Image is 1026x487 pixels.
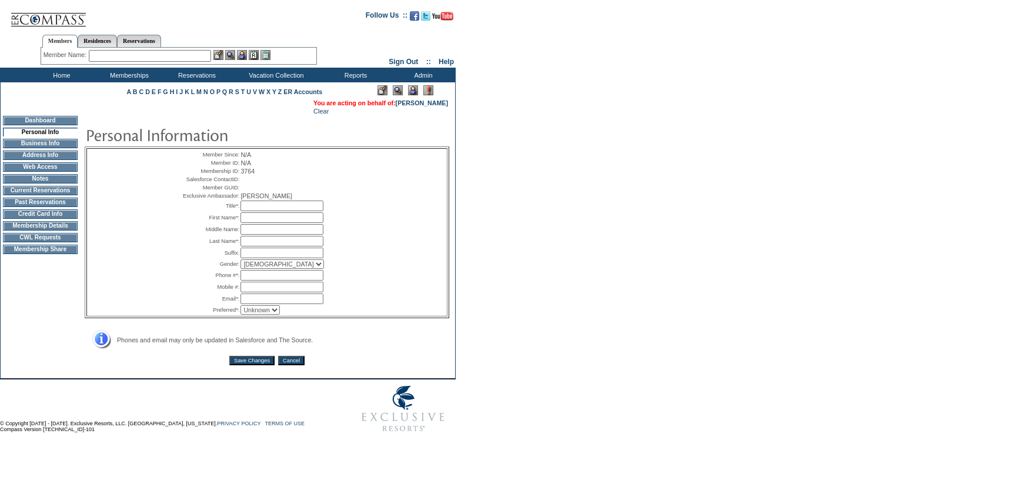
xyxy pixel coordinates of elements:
[117,35,161,47] a: Reservations
[421,11,430,21] img: Follow us on Twitter
[313,108,329,115] a: Clear
[240,168,255,175] span: 3764
[3,174,78,184] td: Notes
[410,11,419,21] img: Become our fan on Facebook
[222,88,227,95] a: Q
[241,88,245,95] a: T
[229,356,275,365] input: Save Changes
[3,221,78,231] td: Membership Details
[3,139,78,148] td: Business Info
[180,293,239,304] td: Email*:
[320,68,388,82] td: Reports
[439,58,454,66] a: Help
[10,3,86,27] img: Compass Home
[180,168,239,175] td: Membership ID:
[133,88,138,95] a: B
[180,212,239,223] td: First Name*:
[180,248,239,258] td: Suffix:
[237,50,247,60] img: Impersonate
[203,88,208,95] a: N
[217,421,260,426] a: PRIVACY POLICY
[229,68,320,82] td: Vacation Collection
[278,356,305,365] input: Cancel
[180,192,239,199] td: Exclusive Ambassador:
[377,85,387,95] img: Edit Mode
[191,88,195,95] a: L
[152,88,156,95] a: E
[42,35,78,48] a: Members
[3,233,78,242] td: CWL Requests
[278,88,282,95] a: Z
[180,305,239,315] td: Preferred*:
[180,224,239,235] td: Middle Name:
[3,198,78,207] td: Past Reservations
[185,88,189,95] a: K
[389,58,418,66] a: Sign Out
[366,10,407,24] td: Follow Us ::
[283,88,322,95] a: ER Accounts
[3,245,78,254] td: Membership Share
[246,88,251,95] a: U
[432,12,453,21] img: Subscribe to our YouTube Channel
[158,88,162,95] a: F
[213,50,223,60] img: b_edit.gif
[240,159,251,166] span: N/A
[229,88,233,95] a: R
[3,162,78,172] td: Web Access
[180,176,239,183] td: Salesforce ContactID:
[225,50,235,60] img: View
[272,88,276,95] a: Y
[163,88,168,95] a: G
[176,88,178,95] a: I
[421,15,430,22] a: Follow us on Twitter
[170,88,175,95] a: H
[393,85,403,95] img: View Mode
[426,58,431,66] span: ::
[432,15,453,22] a: Subscribe to our YouTube Channel
[210,88,215,95] a: O
[3,151,78,160] td: Address Info
[423,85,433,95] img: Log Concern/Member Elevation
[180,236,239,246] td: Last Name*:
[180,201,239,211] td: Title*:
[3,186,78,195] td: Current Reservations
[94,68,162,82] td: Memberships
[85,330,111,349] img: Address Info
[117,336,313,343] span: Phones and email may only be updated in Salesforce and The Source.
[235,88,239,95] a: S
[139,88,143,95] a: C
[179,88,183,95] a: J
[266,88,270,95] a: X
[350,379,456,438] img: Exclusive Resorts
[180,259,239,269] td: Gender:
[78,35,117,47] a: Residences
[3,116,78,125] td: Dashboard
[127,88,131,95] a: A
[162,68,229,82] td: Reservations
[145,88,150,95] a: D
[253,88,257,95] a: V
[259,88,265,95] a: W
[410,15,419,22] a: Become our fan on Facebook
[249,50,259,60] img: Reservations
[260,50,270,60] img: b_calculator.gif
[240,151,251,158] span: N/A
[265,421,305,426] a: TERMS OF USE
[180,282,239,292] td: Mobile #:
[216,88,220,95] a: P
[408,85,418,95] img: Impersonate
[196,88,202,95] a: M
[180,159,239,166] td: Member ID:
[313,99,448,106] span: You are acting on behalf of:
[180,184,239,191] td: Member GUID:
[180,270,239,281] td: Phone #*:
[44,50,89,60] div: Member Name:
[240,192,292,199] span: [PERSON_NAME]
[388,68,456,82] td: Admin
[3,128,78,136] td: Personal Info
[396,99,448,106] a: [PERSON_NAME]
[26,68,94,82] td: Home
[180,151,239,158] td: Member Since:
[3,209,78,219] td: Credit Card Info
[85,123,320,146] img: pgTtlPersonalInfo.gif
